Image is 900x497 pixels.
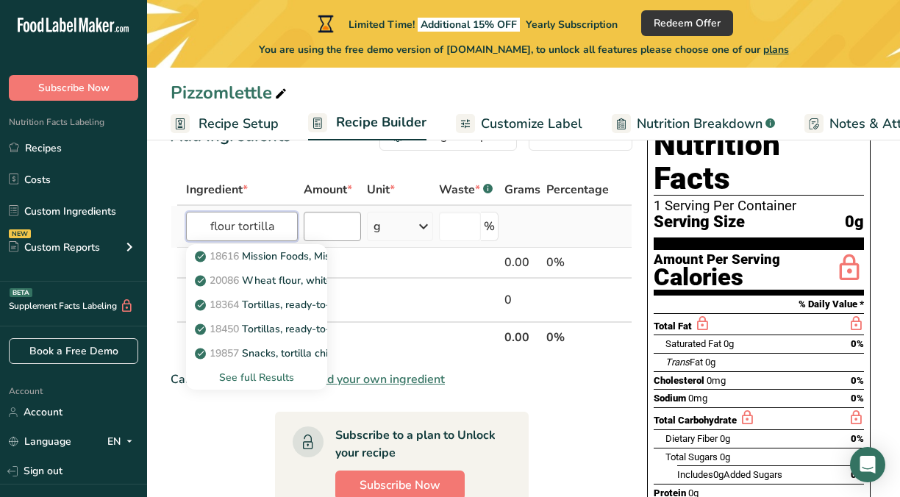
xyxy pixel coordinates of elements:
span: Sodium [654,393,686,404]
th: Net Totals [183,321,501,352]
span: Fat [665,357,703,368]
div: 0% [546,254,609,271]
a: 20086Wheat flour, white, tortilla mix, enriched [186,268,327,293]
th: 0.00 [501,321,543,352]
span: Serving Size [654,213,745,232]
span: 19857 [210,346,239,360]
div: EN [107,433,138,451]
a: 18450Tortillas, ready-to-bake or -fry, flour, without added calcium [186,317,327,341]
a: Nutrition Breakdown [612,107,775,140]
div: See full Results [198,370,315,385]
div: NEW [9,229,31,238]
div: 0.00 [504,254,540,271]
div: Open Intercom Messenger [850,447,885,482]
span: 0g [720,433,730,444]
a: Recipe Setup [171,107,279,140]
div: Calories [654,267,780,288]
span: You are using the free demo version of [DOMAIN_NAME], to unlock all features please choose one of... [259,42,789,57]
span: 18450 [210,322,239,336]
span: Grams [504,181,540,199]
div: Subscribe to a plan to Unlock your recipe [335,426,499,462]
div: Waste [439,181,493,199]
span: 18616 [210,249,239,263]
span: Cholesterol [654,375,704,386]
div: g [374,218,381,235]
div: BETA [10,288,32,297]
a: Customize Label [456,107,582,140]
span: plans [763,43,789,57]
input: Add Ingredient [186,212,298,241]
span: 0% [851,433,864,444]
span: 0% [851,375,864,386]
span: 18364 [210,298,239,312]
span: 0mg [707,375,726,386]
span: 0g [713,469,724,480]
span: Saturated Fat [665,338,721,349]
th: 0% [543,321,612,352]
a: 19857Snacks, tortilla chips, nacho-flavor, made with enriched masa flour [186,341,327,365]
span: Subscribe Now [38,80,110,96]
span: 0% [851,338,864,349]
span: Includes Added Sugars [677,469,782,480]
span: Recipe Builder [336,112,426,132]
span: Recipe Setup [199,114,279,134]
p: Wheat flour, white, tortilla mix, enriched [198,273,433,288]
span: Subscribe Now [360,476,440,494]
span: Customize Label [481,114,582,134]
span: 0% [851,393,864,404]
section: % Daily Value * [654,296,864,313]
span: Dietary Fiber [665,433,718,444]
span: 0g [724,338,734,349]
div: Can't find your ingredient? [171,371,632,388]
div: 0 [504,291,540,309]
a: 18616Mission Foods, Mission Flour Tortillas, Soft Taco, 8 inch [186,244,327,268]
span: Total Fat [654,321,692,332]
span: Ingredient [186,181,248,199]
span: Additional 15% OFF [418,18,520,32]
div: Amount Per Serving [654,253,780,267]
a: Recipe Builder [308,106,426,141]
span: Redeem Offer [654,15,721,31]
span: 0g [845,213,864,232]
a: 18364Tortillas, ready-to-bake or -fry, flour, refrigerated [186,293,327,317]
button: Subscribe Now [9,75,138,101]
i: Trans [665,357,690,368]
div: 1 Serving Per Container [654,199,864,213]
div: See full Results [186,365,327,390]
span: Yearly Subscription [526,18,618,32]
span: Add your own ingredient [312,371,445,388]
span: 0g [705,357,715,368]
a: Book a Free Demo [9,338,138,364]
span: Total Carbohydrate [654,415,737,426]
div: Custom Reports [9,240,100,255]
span: 0g [720,451,730,462]
span: 0mg [688,393,707,404]
button: Redeem Offer [641,10,733,36]
div: Pizzomlettle [171,79,290,106]
span: 20086 [210,273,239,287]
span: Amount [304,181,352,199]
span: Percentage [546,181,609,199]
span: Nutrition Breakdown [637,114,762,134]
span: Total Sugars [665,451,718,462]
a: Language [9,429,71,454]
h1: Nutrition Facts [654,128,864,196]
div: Limited Time! [315,15,618,32]
span: Unit [367,181,395,199]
